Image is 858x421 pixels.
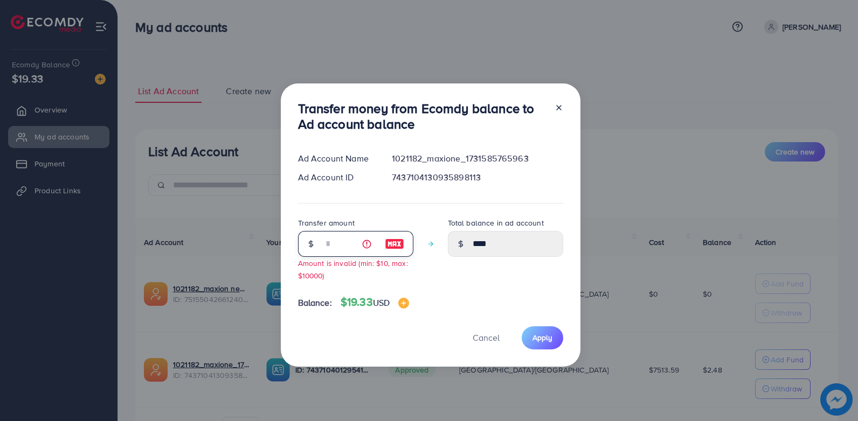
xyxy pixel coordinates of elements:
[289,171,384,184] div: Ad Account ID
[298,258,408,280] small: Amount is invalid (min: $10, max: $10000)
[385,237,404,250] img: image
[298,297,332,309] span: Balance:
[473,332,500,343] span: Cancel
[459,326,513,349] button: Cancel
[298,101,546,132] h3: Transfer money from Ecomdy balance to Ad account balance
[383,152,571,165] div: 1021182_maxione_1731585765963
[373,297,390,308] span: USD
[398,298,409,308] img: image
[341,296,409,309] h4: $19.33
[522,326,563,349] button: Apply
[383,171,571,184] div: 7437104130935898113
[298,217,355,228] label: Transfer amount
[532,332,552,343] span: Apply
[289,152,384,165] div: Ad Account Name
[448,217,544,228] label: Total balance in ad account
